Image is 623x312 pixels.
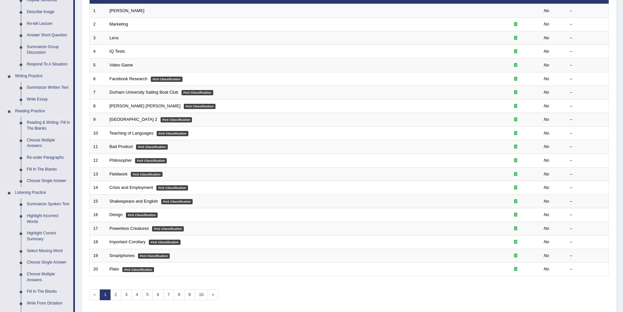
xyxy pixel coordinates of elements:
[110,253,135,258] a: Smartphones
[24,164,73,175] a: Fill In The Blanks
[12,187,73,199] a: Listening Practice
[131,289,142,300] a: 4
[570,21,605,28] div: –
[544,144,549,149] em: No
[90,113,106,127] td: 9
[495,144,537,150] div: Exam occurring question
[544,63,549,67] em: No
[570,130,605,137] div: –
[110,117,157,122] a: [GEOGRAPHIC_DATA] 2
[110,63,133,67] a: Video Game
[495,171,537,177] div: Exam occurring question
[152,289,163,300] a: 6
[544,212,549,217] em: No
[90,194,106,208] td: 15
[89,289,100,300] span: «
[544,158,549,163] em: No
[24,245,73,257] a: Select Missing Word
[570,35,605,41] div: –
[161,117,192,122] em: PoS Classification
[90,72,106,86] td: 6
[110,103,181,108] a: [PERSON_NAME] [PERSON_NAME]
[570,48,605,55] div: –
[12,70,73,82] a: Writing Practice
[495,226,537,232] div: Exam occurring question
[90,4,106,18] td: 1
[544,90,549,95] em: No
[495,212,537,218] div: Exam occurring question
[570,171,605,177] div: –
[544,226,549,231] em: No
[174,289,184,300] a: 8
[570,62,605,68] div: –
[110,172,128,176] a: Fieldwork
[544,35,549,40] em: No
[110,239,146,244] a: Important Corollary
[90,18,106,31] td: 2
[24,18,73,30] a: Re-tell Lecture
[156,185,188,191] em: PoS Classification
[90,126,106,140] td: 10
[90,31,106,45] td: 3
[24,210,73,228] a: Highlight Incorrect Words
[152,226,184,231] em: PoS Classification
[495,89,537,96] div: Exam occurring question
[138,253,170,259] em: PoS Classification
[24,298,73,309] a: Write From Dictation
[544,185,549,190] em: No
[24,117,73,134] a: Reading & Writing: Fill In The Blanks
[570,8,605,14] div: –
[544,22,549,27] em: No
[110,49,125,54] a: IQ Tests
[570,226,605,232] div: –
[110,144,133,149] a: Bad Product
[544,8,549,13] em: No
[24,152,73,164] a: Re-order Paragraphs
[544,117,549,122] em: No
[570,266,605,272] div: –
[544,239,549,244] em: No
[182,90,213,95] em: PoS Classification
[495,266,537,272] div: Exam occurring question
[24,228,73,245] a: Highlight Correct Summary
[544,266,549,271] em: No
[110,185,153,190] a: Crisis and Employment
[544,253,549,258] em: No
[90,222,106,235] td: 17
[544,199,549,204] em: No
[151,77,182,82] em: PoS Classification
[163,289,174,300] a: 7
[110,266,119,271] a: Plato
[110,289,121,300] a: 2
[570,157,605,164] div: –
[24,94,73,105] a: Write Essay
[110,22,128,27] a: Marketing
[90,263,106,276] td: 20
[184,104,216,109] em: PoS Classification
[90,208,106,222] td: 16
[110,8,145,13] a: [PERSON_NAME]
[24,6,73,18] a: Describe Image
[544,172,549,176] em: No
[157,131,188,136] em: PoS Classification
[90,181,106,195] td: 14
[495,117,537,123] div: Exam occurring question
[12,105,73,117] a: Reading Practice
[24,257,73,268] a: Choose Single Answer
[121,289,132,300] a: 3
[208,289,218,300] a: »
[495,239,537,245] div: Exam occurring question
[136,144,168,150] em: PoS Classification
[24,135,73,152] a: Choose Multiple Answers
[570,103,605,109] div: –
[24,82,73,94] a: Summarize Written Text
[110,90,178,95] a: Durham University Sailing Boat Club
[149,240,181,245] em: PoS Classification
[570,212,605,218] div: –
[570,144,605,150] div: –
[110,226,149,231] a: Powerless Creatures
[570,76,605,82] div: –
[544,49,549,54] em: No
[570,185,605,191] div: –
[495,35,537,41] div: Exam occurring question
